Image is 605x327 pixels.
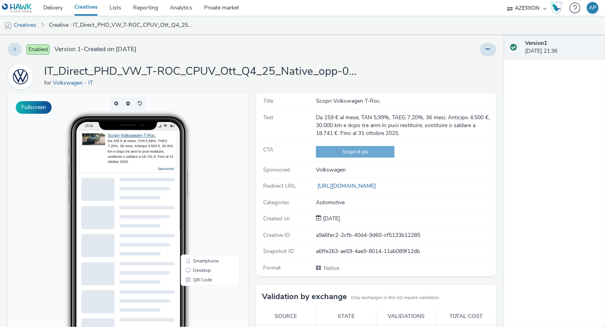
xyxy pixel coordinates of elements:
li: Smartphone [174,163,230,172]
div: a9a6fec2-2cfb-40d4-9d60-cf5133b12285 [316,231,496,239]
span: 15:04 [77,30,85,35]
a: Scopri Volkswagen T-Roc. [100,40,148,45]
strong: Version 1 [525,39,547,47]
li: Desktop [174,172,230,182]
img: Volkswagen - IT [9,65,32,88]
th: Validations [376,309,436,325]
a: [URL][DOMAIN_NAME] [316,182,379,190]
span: Creative ID [263,231,290,239]
span: Snapshot ID [263,248,294,255]
span: for [44,79,53,87]
span: Categories [263,199,289,206]
th: Source [256,309,316,325]
h1: IT_Direct_PHD_VW_T-ROC_CPUV_Ott_Q4_25_Native_opp-00083652 [44,64,359,79]
a: Creative : IT_Direct_PHD_VW_T-ROC_CPUV_Ott_Q4_25_Native_opp-00083652 [45,16,196,35]
a: Volkswagen - IT [53,79,96,87]
div: Creation 12 October 2025, 21:36 [321,215,340,223]
a: Hawk Academy [551,2,566,14]
div: Scopri Volkswagen T-Roc. [316,97,496,105]
div: Da 159 € al mese, TAN 5,99%, TAEG 7,20%, 36 mesi, Anticipo 4.500 €, 30.000 km e dopo tre anni lo ... [100,45,166,71]
a: Volkswagen - IT [8,73,36,80]
span: Sponsored [263,166,290,174]
span: Enabled [26,44,50,55]
span: Created on [263,215,290,222]
span: Title [263,97,273,105]
th: State [316,309,377,325]
div: Da 159 € al mese, TAN 5,99%, TAEG 7,20%, 36 mesi, Anticipo 4.500 €, 30.000 km e dopo tre anni lo ... [316,114,496,138]
span: Version 1 - Created on [DATE] [54,45,136,54]
img: Hawk Academy [551,2,562,14]
span: Smartphone [185,165,211,170]
small: Only exchanges in this list require validation [351,295,439,301]
span: QR Code [185,184,204,189]
th: Total cost [436,309,497,325]
span: CTA [263,146,273,153]
div: a6ffe263-ae59-4ae9-8014-11ab089f12db [316,248,496,255]
span: Native [323,264,339,272]
a: Sponsored [150,74,166,78]
span: [DATE] [321,215,340,222]
span: Text [263,114,273,121]
div: [DATE] 21:36 [525,39,599,55]
li: QR Code [174,182,230,191]
div: Volkswagen [316,166,496,174]
span: Desktop [185,175,203,179]
span: Format [263,264,281,272]
img: undefined Logo [2,3,32,13]
div: AP [589,2,597,14]
span: Redirect URL [263,182,296,190]
img: mobile [4,22,12,30]
button: Fullscreen [16,101,52,114]
div: Automotive [316,199,496,207]
h3: Validation by exchange [262,291,347,303]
